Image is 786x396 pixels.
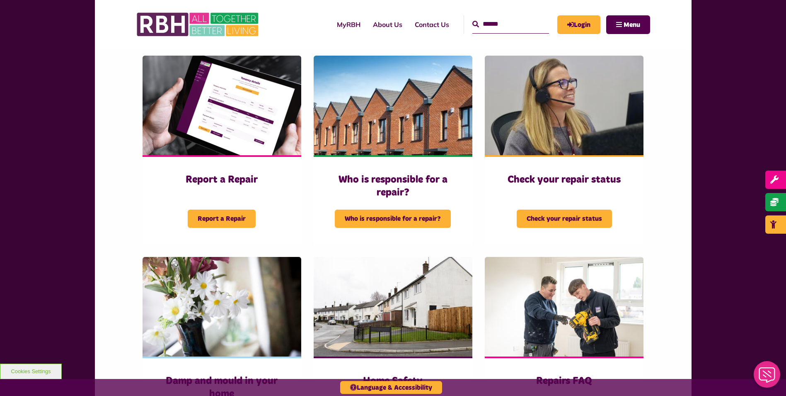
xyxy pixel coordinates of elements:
[159,174,285,186] h3: Report a Repair
[143,257,301,357] img: Flowers on window sill
[335,210,451,228] span: Who is responsible for a repair?
[485,56,643,155] img: Contact Centre February 2024 (1)
[340,381,442,394] button: Language & Accessibility
[624,22,640,28] span: Menu
[557,15,600,34] a: MyRBH
[367,13,409,36] a: About Us
[501,174,627,186] h3: Check your repair status
[331,13,367,36] a: MyRBH
[485,257,643,357] img: SAZMEDIA RBH 23FEB2024 77
[749,359,786,396] iframe: Netcall Web Assistant for live chat
[472,15,549,33] input: Search
[136,8,261,41] img: RBH
[314,56,472,155] img: RBH homes in Lower Falinge with a blue sky
[606,15,650,34] button: Navigation
[517,210,612,228] span: Check your repair status
[485,56,643,244] a: Check your repair status Check your repair status
[501,375,627,388] h3: Repairs FAQ
[314,257,472,357] img: SAZMEDIA RBH 22FEB24 103
[330,174,456,199] h3: Who is responsible for a repair?
[409,13,455,36] a: Contact Us
[188,210,256,228] span: Report a Repair
[143,56,301,244] a: Report a Repair Report a Repair
[314,56,472,244] a: Who is responsible for a repair? Who is responsible for a repair?
[143,56,301,155] img: RBH Asset 5 (FB, Linkedin, Twitter)
[330,375,456,388] h3: Home Safety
